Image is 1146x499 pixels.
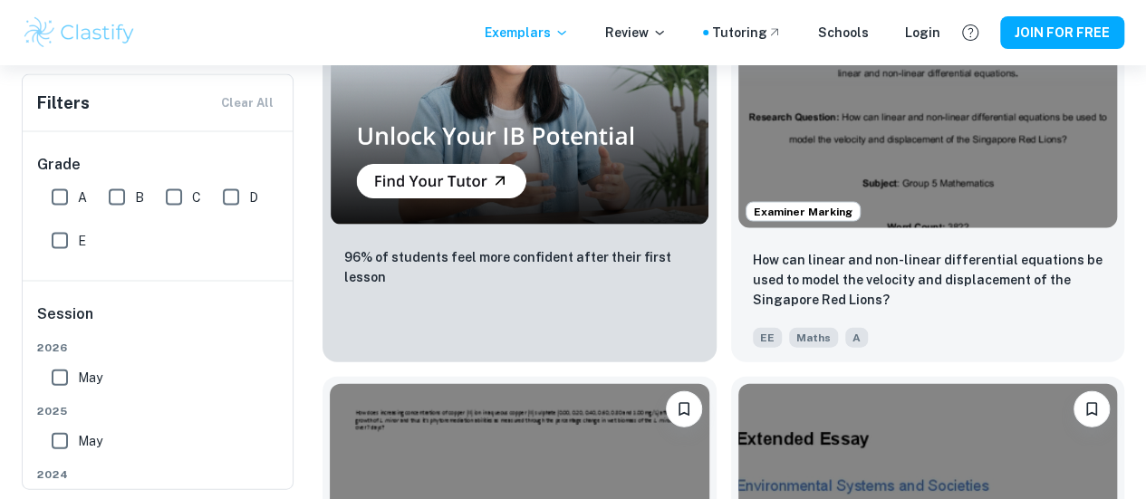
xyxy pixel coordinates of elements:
span: May [78,368,102,388]
a: Schools [818,23,869,43]
p: 96% of students feel more confident after their first lesson [344,247,695,287]
button: JOIN FOR FREE [1000,16,1124,49]
h6: Grade [37,154,280,176]
a: Tutoring [712,23,782,43]
a: Login [905,23,940,43]
span: Examiner Marking [746,204,860,220]
img: Clastify logo [22,14,137,51]
span: 2025 [37,403,280,419]
p: Exemplars [485,23,569,43]
span: B [135,187,144,207]
button: Please log in to bookmark exemplars [666,391,702,427]
span: 2024 [37,466,280,483]
span: 2026 [37,340,280,356]
span: D [249,187,258,207]
p: How can linear and non-linear differential equations be used to model the velocity and displaceme... [753,250,1103,310]
span: A [845,328,868,348]
button: Please log in to bookmark exemplars [1074,391,1110,427]
button: Help and Feedback [955,17,986,48]
span: C [192,187,201,207]
span: May [78,431,102,451]
h6: Session [37,303,280,340]
p: Review [605,23,667,43]
span: E [78,231,86,251]
span: Maths [789,328,838,348]
h6: Filters [37,91,90,116]
span: A [78,187,87,207]
span: EE [753,328,782,348]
